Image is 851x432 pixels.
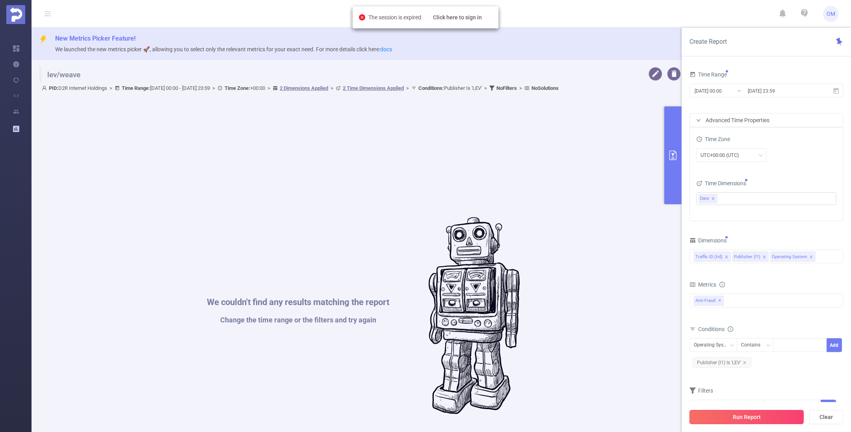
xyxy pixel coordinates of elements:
b: PID: [49,85,58,91]
i: icon: thunderbolt [39,35,47,43]
button: Clear [809,410,843,424]
b: No Solutions [531,85,559,91]
div: UTC+00:00 (UTC) [700,149,745,162]
span: Time Range [689,71,727,78]
span: > [265,85,273,91]
span: Publisher Is 'LEV' [418,85,482,91]
i: icon: down [766,343,771,348]
span: We launched the new metrics picker 🚀, allowing you to select only the relevant metrics for your e... [55,46,392,52]
u: 2 Time Dimensions Applied [343,85,404,91]
img: Protected Media [6,5,25,24]
span: Metrics [689,281,716,288]
div: Publisher (l1) [734,252,760,262]
span: Publisher (l1) Is 'LEV' [693,358,751,368]
div: Operating System [772,252,807,262]
button: Add [821,400,836,413]
span: OM [827,6,835,22]
span: Filters [689,387,713,394]
b: Time Zone: [225,85,250,91]
span: Date [700,194,709,203]
span: Conditions [698,326,733,332]
li: Operating System [770,251,816,262]
i: icon: close-circle [359,14,365,20]
div: Contains [741,339,766,352]
b: No Filters [496,85,517,91]
a: docs [380,46,392,52]
button: Run Report [689,410,804,424]
i: icon: close [743,361,747,365]
b: Conditions : [418,85,444,91]
div: Traffic ID (tid) [695,252,723,262]
span: Time Dimensions [696,180,746,186]
i: icon: close [762,255,766,260]
i: icon: close [809,255,813,260]
h1: We couldn't find any results matching the report [207,298,389,307]
span: Time Zone [696,136,730,142]
li: Date [699,194,717,203]
li: Publisher (l1) [732,251,769,262]
span: Anti-Fraud [694,296,724,306]
span: New Metrics Picker Feature! [55,35,136,42]
span: The session is expired. [368,14,492,20]
b: Time Range: [122,85,150,91]
h1: lev/weave [39,67,637,83]
span: D2R Internet Holdings [DATE] 00:00 - [DATE] 23:59 +00:00 [42,85,559,91]
h1: Change the time range or the filters and try again [207,317,389,324]
input: Start date [694,86,758,96]
span: > [328,85,336,91]
span: Dimensions [689,237,727,244]
span: ✕ [718,296,721,305]
li: Traffic ID (tid) [694,251,731,262]
span: Create Report [689,38,727,45]
span: > [404,85,411,91]
i: icon: down [758,153,763,158]
i: icon: close [711,197,715,201]
span: > [107,85,115,91]
i: icon: right [696,118,701,123]
i: icon: down [730,343,734,348]
i: icon: user [42,86,49,91]
div: Operating System [694,339,733,352]
input: filter select [719,194,720,203]
span: > [482,85,489,91]
i: icon: info-circle [719,282,725,287]
button: Add [827,338,842,352]
span: > [517,85,524,91]
u: 2 Dimensions Applied [280,85,328,91]
i: icon: info-circle [728,326,733,332]
div: icon: rightAdvanced Time Properties [690,114,843,127]
span: > [210,85,217,91]
button: Click here to sign in [423,10,492,24]
div: ≥ [750,400,758,413]
i: icon: close [725,255,728,260]
img: # [429,217,520,414]
input: End date [747,86,811,96]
